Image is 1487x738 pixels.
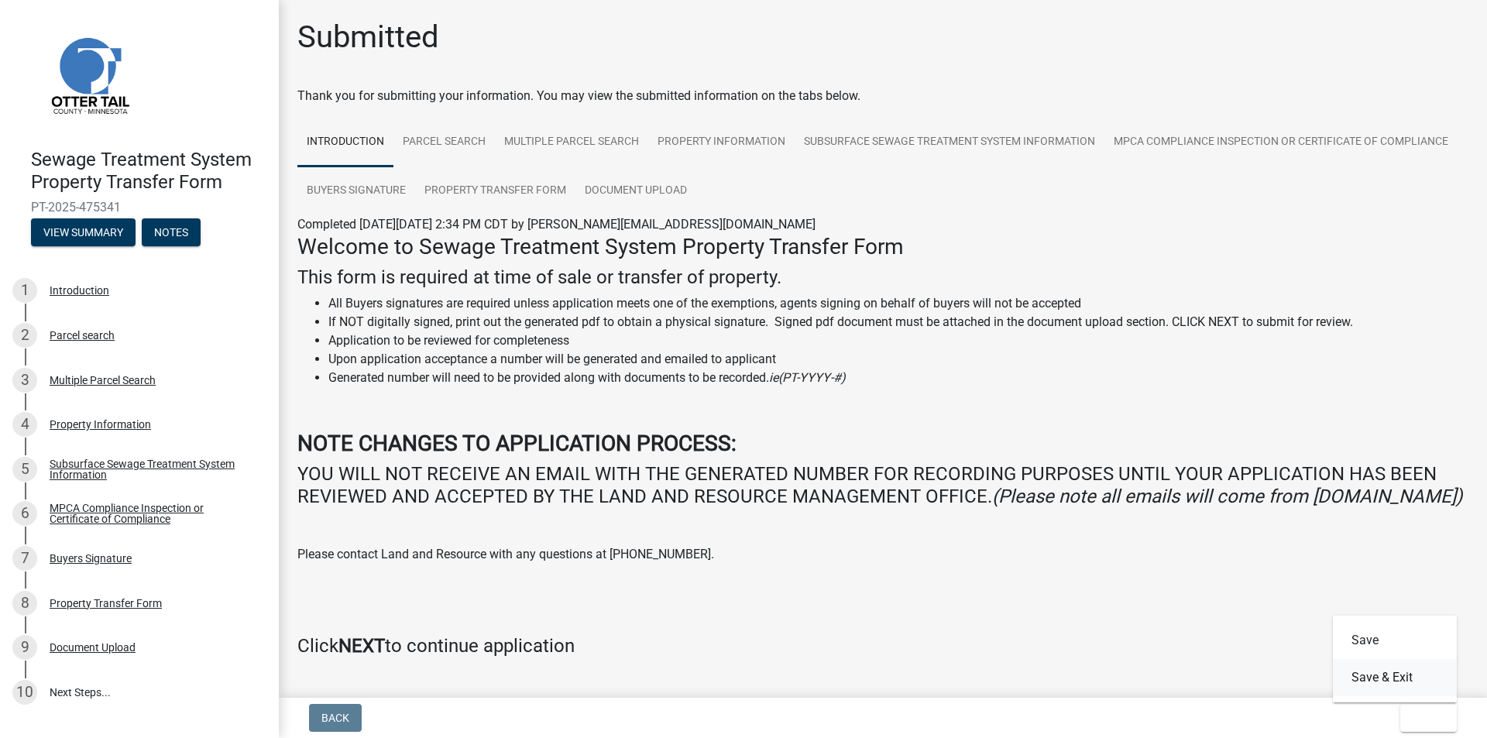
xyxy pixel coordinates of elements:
[31,16,147,132] img: Otter Tail County, Minnesota
[328,350,1468,369] li: Upon application acceptance a number will be generated and emailed to applicant
[50,375,156,386] div: Multiple Parcel Search
[31,218,136,246] button: View Summary
[795,118,1104,167] a: Subsurface Sewage Treatment System Information
[297,217,816,232] span: Completed [DATE][DATE] 2:34 PM CDT by [PERSON_NAME][EMAIL_ADDRESS][DOMAIN_NAME]
[12,501,37,526] div: 6
[12,546,37,571] div: 7
[328,369,1468,387] li: Generated number will need to be provided along with documents to be recorded.
[297,19,439,56] h1: Submitted
[50,458,254,480] div: Subsurface Sewage Treatment System Information
[1413,712,1435,724] span: Exit
[50,330,115,341] div: Parcel search
[297,431,737,456] strong: NOTE CHANGES TO APPLICATION PROCESS:
[12,368,37,393] div: 3
[769,370,846,385] i: ie(PT-YYYY-#)
[495,118,648,167] a: Multiple Parcel Search
[415,166,575,216] a: Property Transfer Form
[297,635,1468,657] h4: Click to continue application
[648,118,795,167] a: Property Information
[50,503,254,524] div: MPCA Compliance Inspection or Certificate of Compliance
[328,313,1468,331] li: If NOT digitally signed, print out the generated pdf to obtain a physical signature. Signed pdf d...
[1333,659,1457,696] button: Save & Exit
[309,704,362,732] button: Back
[12,635,37,660] div: 9
[1333,622,1457,659] button: Save
[50,553,132,564] div: Buyers Signature
[575,166,696,216] a: Document Upload
[297,545,1468,564] p: Please contact Land and Resource with any questions at [PHONE_NUMBER].
[12,591,37,616] div: 8
[142,218,201,246] button: Notes
[297,463,1468,508] h4: YOU WILL NOT RECEIVE AN EMAIL WITH THE GENERATED NUMBER FOR RECORDING PURPOSES UNTIL YOUR APPLICA...
[142,227,201,239] wm-modal-confirm: Notes
[31,200,248,215] span: PT-2025-475341
[50,419,151,430] div: Property Information
[297,118,393,167] a: Introduction
[12,412,37,437] div: 4
[31,227,136,239] wm-modal-confirm: Summary
[297,266,1468,289] h4: This form is required at time of sale or transfer of property.
[12,278,37,303] div: 1
[12,457,37,482] div: 5
[328,331,1468,350] li: Application to be reviewed for completeness
[1400,704,1457,732] button: Exit
[50,598,162,609] div: Property Transfer Form
[12,680,37,705] div: 10
[992,486,1462,507] i: (Please note all emails will come from [DOMAIN_NAME])
[50,642,136,653] div: Document Upload
[321,712,349,724] span: Back
[297,87,1468,105] div: Thank you for submitting your information. You may view the submitted information on the tabs below.
[338,635,385,657] strong: NEXT
[1333,616,1457,702] div: Exit
[328,294,1468,313] li: All Buyers signatures are required unless application meets one of the exemptions, agents signing...
[1104,118,1458,167] a: MPCA Compliance Inspection or Certificate of Compliance
[297,234,1468,260] h3: Welcome to Sewage Treatment System Property Transfer Form
[297,166,415,216] a: Buyers Signature
[31,149,266,194] h4: Sewage Treatment System Property Transfer Form
[393,118,495,167] a: Parcel search
[50,285,109,296] div: Introduction
[12,323,37,348] div: 2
